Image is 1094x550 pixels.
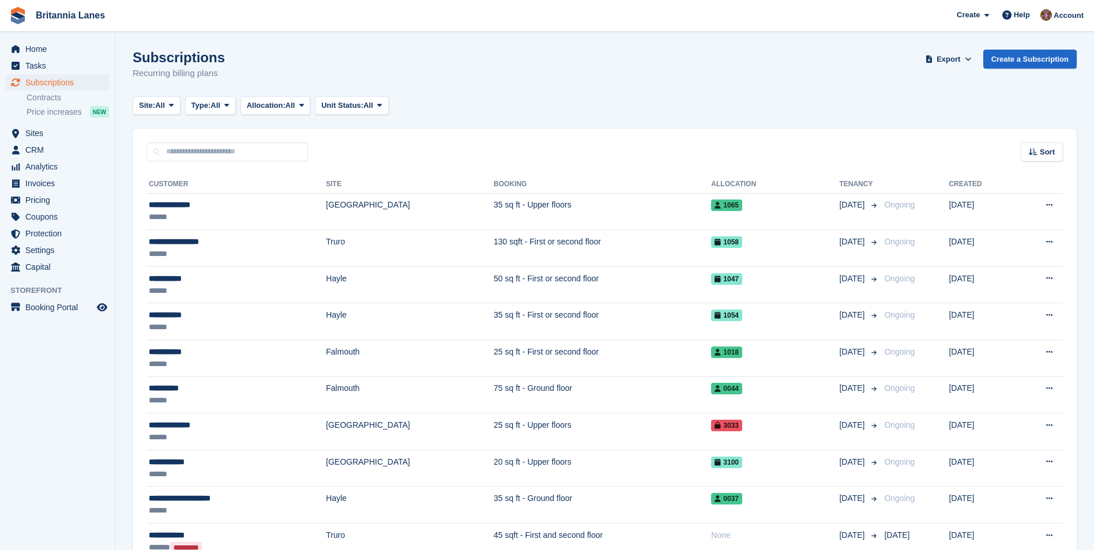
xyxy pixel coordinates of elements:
td: 130 sqft - First or second floor [494,230,711,267]
p: Recurring billing plans [133,67,225,80]
a: menu [6,58,109,74]
span: Booking Portal [25,299,95,315]
td: Hayle [326,266,494,303]
th: Site [326,175,494,194]
span: Site: [139,100,155,111]
a: Price increases NEW [27,106,109,118]
span: [DATE] [839,492,867,504]
span: [DATE] [839,529,867,541]
span: Type: [191,100,211,111]
span: [DATE] [839,346,867,358]
span: Ongoing [884,457,915,466]
td: Falmouth [326,340,494,377]
a: menu [6,125,109,141]
a: Create a Subscription [983,50,1077,69]
span: 0037 [711,493,742,504]
h1: Subscriptions [133,50,225,65]
span: [DATE] [839,309,867,321]
span: Subscriptions [25,74,95,91]
a: menu [6,41,109,57]
td: 25 sq ft - First or second floor [494,340,711,377]
span: Protection [25,225,95,242]
a: Britannia Lanes [31,6,110,25]
img: stora-icon-8386f47178a22dfd0bd8f6a31ec36ba5ce8667c1dd55bd0f319d3a0aa187defe.svg [9,7,27,24]
span: Unit Status: [321,100,363,111]
button: Type: All [185,96,236,115]
td: [DATE] [949,303,1014,340]
a: menu [6,142,109,158]
span: 1058 [711,236,742,248]
td: Truro [326,230,494,267]
td: [GEOGRAPHIC_DATA] [326,193,494,230]
td: [DATE] [949,193,1014,230]
td: [DATE] [949,413,1014,450]
td: [DATE] [949,266,1014,303]
span: 3100 [711,457,742,468]
span: Price increases [27,107,82,118]
td: 35 sq ft - First or second floor [494,303,711,340]
td: Falmouth [326,376,494,413]
span: Invoices [25,175,95,191]
button: Export [923,50,974,69]
td: 20 sq ft - Upper floors [494,450,711,487]
th: Allocation [711,175,839,194]
span: Ongoing [884,310,915,319]
th: Tenancy [839,175,879,194]
button: Unit Status: All [315,96,388,115]
span: 1018 [711,346,742,358]
span: Ongoing [884,200,915,209]
a: menu [6,259,109,275]
td: [GEOGRAPHIC_DATA] [326,450,494,487]
span: All [363,100,373,111]
span: [DATE] [839,382,867,394]
span: Ongoing [884,420,915,430]
a: menu [6,242,109,258]
td: 35 sq ft - Ground floor [494,487,711,523]
img: Andy Collier [1040,9,1052,21]
a: menu [6,192,109,208]
span: Help [1014,9,1030,21]
td: [DATE] [949,230,1014,267]
span: Capital [25,259,95,275]
span: Ongoing [884,347,915,356]
span: Home [25,41,95,57]
span: Analytics [25,159,95,175]
div: None [711,529,839,541]
span: Settings [25,242,95,258]
td: [DATE] [949,376,1014,413]
a: menu [6,159,109,175]
span: Ongoing [884,383,915,393]
td: [DATE] [949,487,1014,523]
a: menu [6,209,109,225]
span: Tasks [25,58,95,74]
td: 25 sq ft - Upper floors [494,413,711,450]
a: menu [6,225,109,242]
span: CRM [25,142,95,158]
span: All [285,100,295,111]
td: 35 sq ft - Upper floors [494,193,711,230]
div: NEW [90,106,109,118]
td: 50 sq ft - First or second floor [494,266,711,303]
span: 0044 [711,383,742,394]
a: Contracts [27,92,109,103]
span: 1047 [711,273,742,285]
span: [DATE] [839,273,867,285]
span: Allocation: [247,100,285,111]
td: Hayle [326,303,494,340]
span: Storefront [10,285,115,296]
a: menu [6,299,109,315]
span: Create [957,9,980,21]
span: Account [1054,10,1084,21]
span: All [210,100,220,111]
th: Booking [494,175,711,194]
td: 75 sq ft - Ground floor [494,376,711,413]
a: Preview store [95,300,109,314]
button: Allocation: All [240,96,311,115]
span: Sites [25,125,95,141]
th: Customer [146,175,326,194]
span: 1065 [711,199,742,211]
span: 1054 [711,310,742,321]
span: All [155,100,165,111]
span: Coupons [25,209,95,225]
td: [DATE] [949,450,1014,487]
